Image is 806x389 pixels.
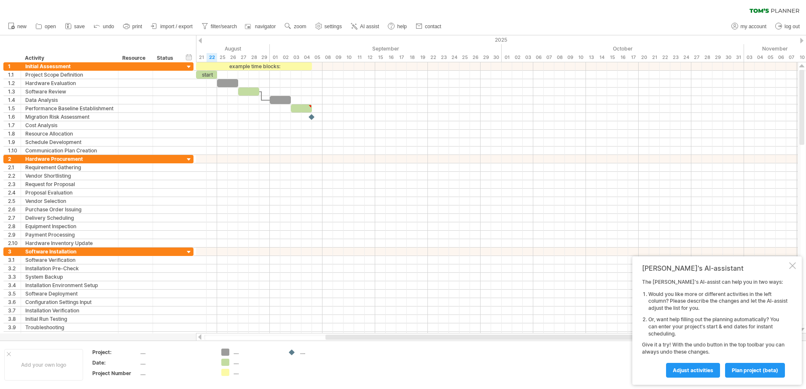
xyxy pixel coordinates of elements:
div: Delivery Scheduling [25,214,114,222]
div: .... [234,359,279,366]
div: Wednesday, 3 September 2025 [291,53,301,62]
div: Tuesday, 21 October 2025 [649,53,660,62]
div: Activity [25,54,113,62]
div: 1.10 [8,147,21,155]
div: .... [140,359,211,366]
span: log out [785,24,800,29]
div: .... [234,349,279,356]
div: Hardware Evaluation [25,79,114,87]
span: help [397,24,407,29]
a: settings [313,21,344,32]
div: example time blocks: [196,62,312,70]
div: 3.5 [8,290,21,298]
div: Tuesday, 23 September 2025 [438,53,449,62]
div: Monday, 13 October 2025 [586,53,596,62]
li: Or, want help filling out the planning automatically? You can enter your project's start & end da... [648,316,787,337]
div: Monday, 22 September 2025 [428,53,438,62]
div: Thursday, 30 October 2025 [723,53,733,62]
div: 3.8 [8,315,21,323]
div: Cost Analysis [25,121,114,129]
div: 3.9 [8,323,21,331]
div: Tuesday, 30 September 2025 [491,53,502,62]
div: Tuesday, 16 September 2025 [386,53,396,62]
span: settings [325,24,342,29]
div: Thursday, 6 November 2025 [776,53,786,62]
div: 2.7 [8,214,21,222]
a: print [121,21,145,32]
a: undo [91,21,117,32]
div: Data Analysis [25,96,114,104]
div: Friday, 22 August 2025 [207,53,217,62]
div: 2.5 [8,197,21,205]
div: Wednesday, 24 September 2025 [449,53,459,62]
div: 1.8 [8,130,21,138]
div: Monday, 15 September 2025 [375,53,386,62]
div: Friday, 17 October 2025 [628,53,639,62]
div: Wednesday, 29 October 2025 [712,53,723,62]
div: Friday, 7 November 2025 [786,53,797,62]
div: Project Number [92,370,139,377]
div: Friday, 10 October 2025 [575,53,586,62]
div: 3.3 [8,273,21,281]
div: Date: [92,359,139,366]
div: Project Scope Definition [25,71,114,79]
div: Tuesday, 26 August 2025 [228,53,238,62]
div: Friday, 31 October 2025 [733,53,744,62]
a: contact [414,21,444,32]
div: Monday, 8 September 2025 [322,53,333,62]
div: 1.6 [8,113,21,121]
div: 3.10 [8,332,21,340]
div: [PERSON_NAME]'s AI-assistant [642,264,787,272]
div: Wednesday, 1 October 2025 [502,53,512,62]
div: Thursday, 25 September 2025 [459,53,470,62]
div: Software Verification [25,256,114,264]
div: Software Deployment [25,290,114,298]
div: Equipment Inspection [25,222,114,230]
div: 2.4 [8,189,21,197]
div: 2.10 [8,239,21,247]
span: navigator [255,24,276,29]
div: .... [234,369,279,376]
div: Troubleshooting [25,323,114,331]
span: undo [103,24,114,29]
div: 1.9 [8,138,21,146]
div: Wednesday, 5 November 2025 [765,53,776,62]
div: Tuesday, 2 September 2025 [280,53,291,62]
div: Vendor Shortlisting [25,172,114,180]
a: open [33,21,59,32]
a: navigator [244,21,278,32]
div: Installation Environment Setup [25,281,114,289]
div: Thursday, 2 October 2025 [512,53,523,62]
div: 2.9 [8,231,21,239]
div: 1 [8,62,21,70]
div: Installation Verification [25,306,114,314]
div: Monday, 6 October 2025 [533,53,544,62]
div: 2.1 [8,163,21,171]
a: Adjust activities [666,363,720,378]
a: filter/search [199,21,239,32]
div: Thursday, 23 October 2025 [670,53,681,62]
span: Adjust activities [673,367,713,373]
a: my account [729,21,769,32]
div: 1.5 [8,104,21,112]
div: 1.1 [8,71,21,79]
div: Schedule Development [25,138,114,146]
div: Monday, 3 November 2025 [744,53,755,62]
span: AI assist [360,24,379,29]
div: Resource Allocation [25,130,114,138]
div: September 2025 [270,44,502,53]
div: Thursday, 9 October 2025 [565,53,575,62]
div: Thursday, 11 September 2025 [354,53,365,62]
div: Tuesday, 7 October 2025 [544,53,554,62]
div: Communication Plan Creation [25,147,114,155]
div: Performance Baseline Establishment [25,104,114,112]
div: Hardware Procurement [25,155,114,163]
span: print [132,24,142,29]
a: import / export [149,21,195,32]
a: AI assist [349,21,382,32]
div: Wednesday, 27 August 2025 [238,53,249,62]
a: zoom [282,21,309,32]
div: 2 [8,155,21,163]
div: 2.3 [8,180,21,188]
div: Status [157,54,175,62]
